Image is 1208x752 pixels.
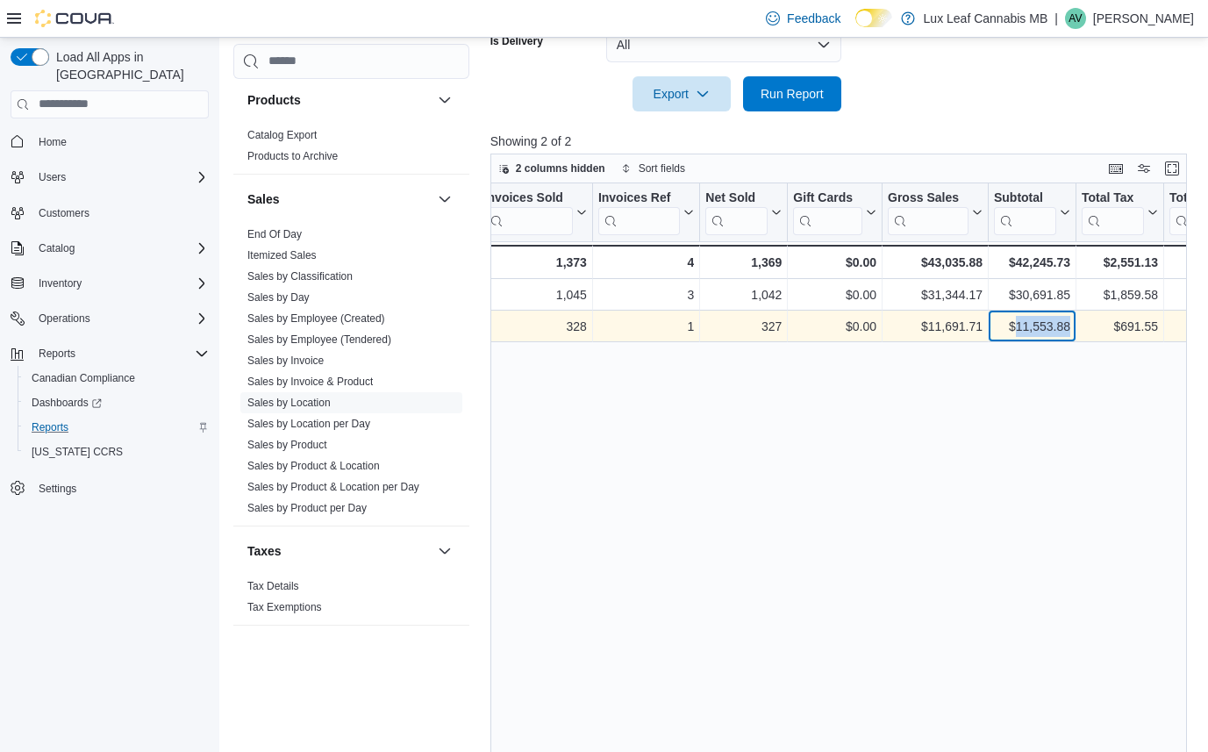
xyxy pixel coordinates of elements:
[1162,158,1183,179] button: Enter fullscreen
[32,238,209,259] span: Catalog
[35,10,114,27] img: Cova
[247,249,317,261] a: Itemized Sales
[247,481,419,493] a: Sales by Product & Location per Day
[32,420,68,434] span: Reports
[247,459,380,473] span: Sales by Product & Location
[25,392,209,413] span: Dashboards
[247,129,317,141] a: Catalog Export
[247,375,373,389] span: Sales by Invoice & Product
[793,190,862,206] div: Gift Cards
[247,291,310,304] a: Sales by Day
[39,482,76,496] span: Settings
[994,316,1070,337] div: $11,553.88
[32,273,89,294] button: Inventory
[1105,158,1126,179] button: Keyboard shortcuts
[705,316,782,337] div: 327
[598,284,694,305] div: 3
[598,190,680,234] div: Invoices Ref
[247,227,302,241] span: End Of Day
[233,224,469,526] div: Sales
[25,417,75,438] a: Reports
[247,333,391,346] a: Sales by Employee (Tendered)
[39,312,90,326] span: Operations
[247,290,310,304] span: Sales by Day
[247,91,301,109] h3: Products
[793,284,876,305] div: $0.00
[1093,8,1194,29] p: [PERSON_NAME]
[32,131,209,153] span: Home
[247,502,367,514] a: Sales by Product per Day
[994,252,1070,273] div: $42,245.73
[1082,190,1144,206] div: Total Tax
[32,132,74,153] a: Home
[247,396,331,410] span: Sales by Location
[787,10,840,27] span: Feedback
[483,284,586,305] div: 1,045
[247,397,331,409] a: Sales by Location
[888,284,983,305] div: $31,344.17
[598,190,680,206] div: Invoices Ref
[25,392,109,413] a: Dashboards
[4,129,216,154] button: Home
[1069,8,1082,29] span: AV
[25,368,209,389] span: Canadian Compliance
[759,1,847,36] a: Feedback
[483,190,572,234] div: Invoices Sold
[4,271,216,296] button: Inventory
[994,190,1056,234] div: Subtotal
[247,333,391,347] span: Sales by Employee (Tendered)
[247,542,431,560] button: Taxes
[247,480,419,494] span: Sales by Product & Location per Day
[483,252,586,273] div: 1,373
[888,316,983,337] div: $11,691.71
[32,203,96,224] a: Customers
[247,312,385,326] span: Sales by Employee (Created)
[490,34,543,48] label: Is Delivery
[247,150,338,162] a: Products to Archive
[32,445,123,459] span: [US_STATE] CCRS
[1065,8,1086,29] div: Aaron Volk
[32,308,209,329] span: Operations
[11,122,209,547] nav: Complex example
[1082,316,1158,337] div: $691.55
[1082,190,1158,234] button: Total Tax
[32,343,209,364] span: Reports
[888,252,983,273] div: $43,035.88
[247,354,324,368] span: Sales by Invoice
[994,190,1056,206] div: Subtotal
[39,170,66,184] span: Users
[633,76,731,111] button: Export
[994,284,1070,305] div: $30,691.85
[639,161,685,175] span: Sort fields
[705,190,782,234] button: Net Sold
[598,316,694,337] div: 1
[247,91,431,109] button: Products
[247,501,367,515] span: Sales by Product per Day
[247,128,317,142] span: Catalog Export
[39,135,67,149] span: Home
[743,76,841,111] button: Run Report
[4,236,216,261] button: Catalog
[32,167,73,188] button: Users
[25,368,142,389] a: Canadian Compliance
[233,576,469,625] div: Taxes
[705,190,768,206] div: Net Sold
[247,600,322,614] span: Tax Exemptions
[247,542,282,560] h3: Taxes
[247,460,380,472] a: Sales by Product & Location
[247,417,370,431] span: Sales by Location per Day
[25,441,130,462] a: [US_STATE] CCRS
[247,376,373,388] a: Sales by Invoice & Product
[32,238,82,259] button: Catalog
[32,308,97,329] button: Operations
[483,190,586,234] button: Invoices Sold
[4,341,216,366] button: Reports
[1082,284,1158,305] div: $1,859.58
[247,355,324,367] a: Sales by Invoice
[247,439,327,451] a: Sales by Product
[888,190,969,234] div: Gross Sales
[32,167,209,188] span: Users
[598,252,694,273] div: 4
[516,161,605,175] span: 2 columns hidden
[1082,252,1158,273] div: $2,551.13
